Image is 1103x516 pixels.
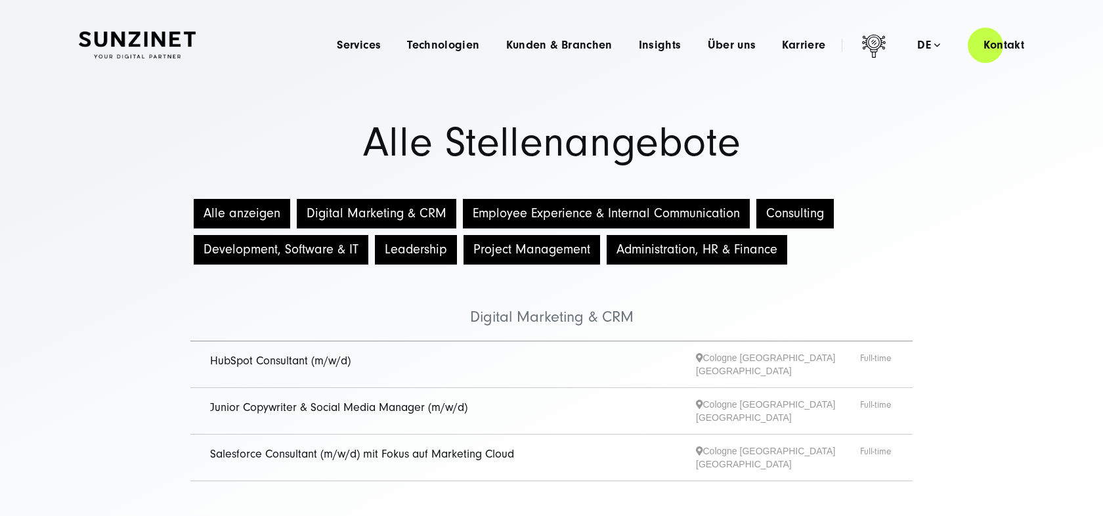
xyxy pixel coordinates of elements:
[860,351,893,377] span: Full-time
[968,26,1040,64] a: Kontakt
[463,199,750,228] button: Employee Experience & Internal Communication
[194,199,290,228] button: Alle anzeigen
[708,39,756,52] a: Über uns
[696,444,860,471] span: Cologne [GEOGRAPHIC_DATA] [GEOGRAPHIC_DATA]
[639,39,681,52] a: Insights
[696,398,860,424] span: Cologne [GEOGRAPHIC_DATA] [GEOGRAPHIC_DATA]
[79,32,196,59] img: SUNZINET Full Service Digital Agentur
[464,235,600,265] button: Project Management
[860,444,893,471] span: Full-time
[297,199,456,228] button: Digital Marketing & CRM
[337,39,381,52] a: Services
[190,268,913,341] li: Digital Marketing & CRM
[860,398,893,424] span: Full-time
[210,400,467,414] a: Junior Copywriter & Social Media Manager (m/w/d)
[917,39,940,52] div: de
[375,235,457,265] button: Leadership
[210,354,351,368] a: HubSpot Consultant (m/w/d)
[607,235,787,265] button: Administration, HR & Finance
[407,39,479,52] a: Technologien
[194,235,368,265] button: Development, Software & IT
[782,39,825,52] a: Karriere
[506,39,613,52] a: Kunden & Branchen
[756,199,834,228] button: Consulting
[79,123,1024,163] h1: Alle Stellenangebote
[696,351,860,377] span: Cologne [GEOGRAPHIC_DATA] [GEOGRAPHIC_DATA]
[210,447,514,461] a: Salesforce Consultant (m/w/d) mit Fokus auf Marketing Cloud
